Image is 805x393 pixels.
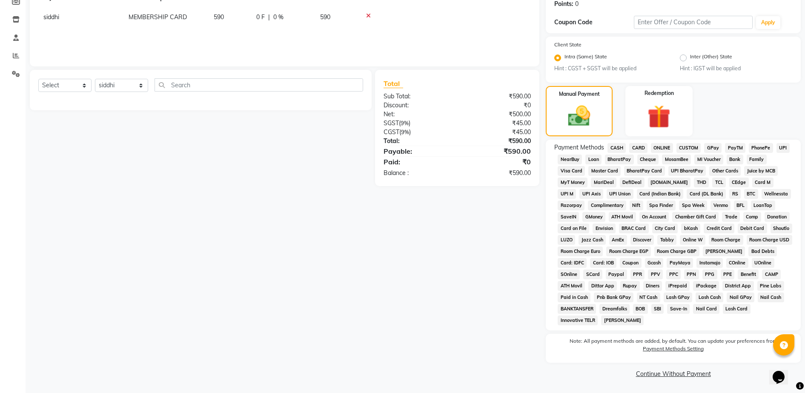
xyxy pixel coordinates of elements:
[744,166,778,176] span: Juice by MCB
[457,157,537,167] div: ₹0
[747,235,792,245] span: Room Charge USD
[765,212,790,222] span: Donation
[630,270,645,279] span: PPR
[694,155,723,164] span: MI Voucher
[624,166,665,176] span: BharatPay Card
[619,224,649,233] span: BRAC Card
[722,212,740,222] span: Trade
[558,212,579,222] span: SaveIN
[377,146,457,156] div: Payable:
[401,120,409,126] span: 9%
[588,201,626,210] span: Complimentary
[709,166,741,176] span: Other Cards
[554,18,633,27] div: Coupon Code
[384,119,399,127] span: SGST
[268,13,270,22] span: |
[752,178,773,187] span: Card M
[752,258,774,268] span: UOnline
[561,103,597,129] img: _cash.svg
[665,281,690,291] span: iPrepaid
[727,293,754,302] span: Nail GPay
[710,201,731,210] span: Venmo
[776,143,790,153] span: UPI
[377,119,457,128] div: ( )
[738,224,767,233] span: Debit Card
[377,157,457,167] div: Paid:
[684,270,699,279] span: PPN
[558,304,596,314] span: BANKTANSFER
[630,201,643,210] span: Nift
[320,13,330,21] span: 590
[558,316,598,325] span: Innovative TELR
[747,155,767,164] span: Family
[676,143,701,153] span: CUSTOM
[748,247,777,256] span: Bad Debts
[256,13,265,22] span: 0 F
[547,370,799,379] a: Continue Without Payment
[721,270,735,279] span: PPE
[723,304,751,314] span: Lash Card
[554,337,792,356] label: Note: All payment methods are added, by default. You can update your preferences from
[601,316,644,325] span: [PERSON_NAME]
[457,137,537,146] div: ₹590.00
[743,212,761,222] span: Comp
[377,128,457,137] div: ( )
[637,155,659,164] span: Cheque
[704,224,734,233] span: Credit Card
[648,178,691,187] span: [DOMAIN_NAME]
[630,235,654,245] span: Discover
[725,143,745,153] span: PayTM
[558,247,603,256] span: Room Charge Euro
[377,169,457,178] div: Balance :
[605,155,634,164] span: BharatPay
[762,189,791,199] span: Wellnessta
[643,345,704,353] label: Payment Methods Setting
[43,13,59,21] span: siddhi
[582,212,605,222] span: GMoney
[554,143,604,152] span: Payment Methods
[662,155,691,164] span: MosamBee
[129,13,187,21] span: MEMBERSHIP CARD
[609,212,636,222] span: ATH Movil
[762,270,781,279] span: CAMP
[702,270,717,279] span: PPG
[704,143,722,153] span: GPay
[558,281,585,291] span: ATH Movil
[749,143,773,153] span: PhonePe
[457,92,537,101] div: ₹590.00
[558,235,575,245] span: LUZO
[771,224,792,233] span: Shoutlo
[694,178,709,187] span: THD
[693,281,719,291] span: iPackage
[558,270,580,279] span: SOnline
[664,293,693,302] span: Lash GPay
[734,201,748,210] span: BFL
[690,53,732,63] label: Inter (Other) State
[609,235,627,245] span: AmEx
[607,143,626,153] span: CASH
[709,235,743,245] span: Room Charge
[564,53,607,63] label: Intra (Same) State
[679,201,707,210] span: Spa Week
[583,270,602,279] span: SCard
[643,281,662,291] span: Diners
[648,270,663,279] span: PPV
[751,201,775,210] span: LoanTap
[634,16,753,29] input: Enter Offer / Coupon Code
[738,270,759,279] span: Benefit
[457,101,537,110] div: ₹0
[703,247,745,256] span: [PERSON_NAME]
[680,235,705,245] span: Online W
[606,270,627,279] span: Paypal
[681,224,700,233] span: bKash
[756,16,780,29] button: Apply
[558,155,582,164] span: NearBuy
[629,143,647,153] span: CARD
[667,258,693,268] span: PayMaya
[457,119,537,128] div: ₹45.00
[590,258,616,268] span: Card: IOB
[640,102,678,131] img: _gift.svg
[652,224,678,233] span: City Card
[457,146,537,156] div: ₹590.00
[585,155,602,164] span: Loan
